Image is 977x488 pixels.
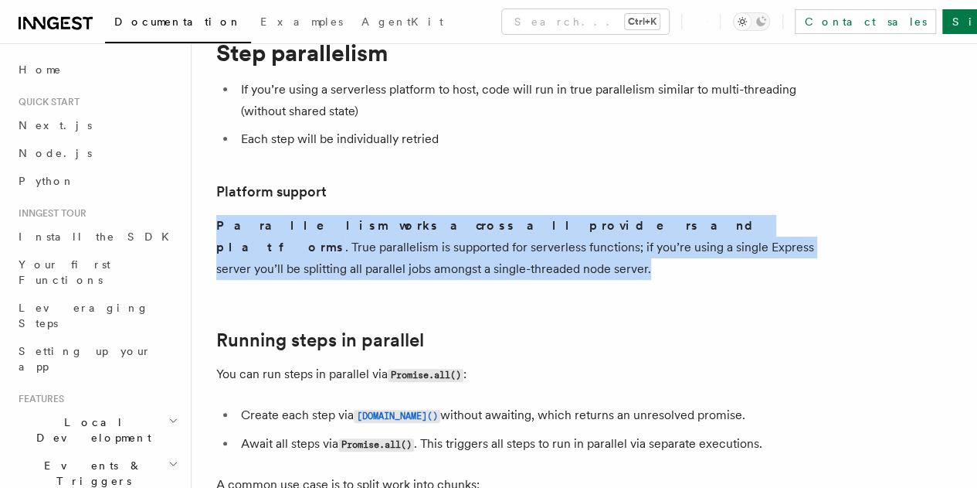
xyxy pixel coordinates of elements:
button: Local Development [12,408,181,452]
code: Promise.all() [338,439,414,452]
span: Documentation [114,15,242,28]
span: Home [19,62,62,77]
a: Examples [251,5,352,42]
a: Documentation [105,5,251,43]
li: Create each step via without awaiting, which returns an unresolved promise. [236,404,834,427]
span: Inngest tour [12,207,87,220]
span: Quick start [12,96,80,108]
a: Your first Functions [12,251,181,294]
a: Leveraging Steps [12,294,181,337]
span: Install the SDK [19,230,178,243]
a: Python [12,167,181,195]
a: Contact sales [795,9,936,34]
strong: Parallelism works across all providers and platforms [216,218,765,254]
span: Setting up your app [19,345,151,373]
code: Promise.all() [388,369,463,382]
li: If you’re using a serverless platform to host, code will run in true parallelism similar to multi... [236,79,834,122]
a: AgentKit [352,5,453,42]
a: Home [12,56,181,84]
code: [DOMAIN_NAME]() [354,410,440,423]
h1: Step parallelism [216,39,834,67]
a: Node.js [12,139,181,167]
a: Setting up your app [12,337,181,381]
a: Platform support [216,181,327,203]
span: Your first Functions [19,258,110,286]
span: Features [12,393,64,405]
kbd: Ctrl+K [625,14,660,29]
button: Toggle dark mode [733,12,770,31]
button: Search...Ctrl+K [502,9,669,34]
span: AgentKit [361,15,443,28]
span: Next.js [19,119,92,131]
p: . True parallelism is supported for serverless functions; if you’re using a single Express server... [216,215,834,280]
li: Await all steps via . This triggers all steps to run in parallel via separate executions. [236,433,834,456]
a: Running steps in parallel [216,329,424,351]
span: Python [19,175,75,187]
span: Examples [260,15,343,28]
li: Each step will be individually retried [236,128,834,150]
span: Node.js [19,147,92,159]
a: [DOMAIN_NAME]() [354,408,440,422]
span: Local Development [12,415,168,445]
p: You can run steps in parallel via : [216,363,834,386]
a: Next.js [12,111,181,139]
a: Install the SDK [12,223,181,251]
span: Leveraging Steps [19,302,149,329]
